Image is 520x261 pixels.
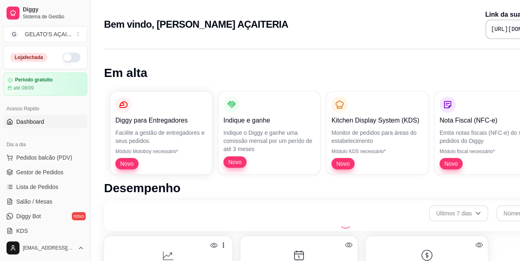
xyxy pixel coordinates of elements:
[327,92,428,174] button: Kitchen Display System (KDS)Monitor de pedidos para áreas do estabelecimentoMódulo KDS necessário...
[15,77,53,83] article: Período gratuito
[441,160,461,168] span: Novo
[331,148,423,155] p: Módulo KDS necessário*
[115,129,207,145] p: Facilite a gestão de entregadores e seus pedidos.
[3,26,87,42] button: Select a team
[3,115,87,128] a: Dashboard
[115,148,207,155] p: Módulo Motoboy necessário*
[25,30,71,38] div: GELATO'S AÇAI ...
[3,138,87,151] div: Dia a dia
[3,166,87,179] a: Gestor de Pedidos
[3,238,87,258] button: [EMAIL_ADDRESS][DOMAIN_NAME]
[3,102,87,115] div: Acesso Rápido
[223,116,315,125] p: Indique e ganhe
[16,197,52,206] span: Salão / Mesas
[339,216,352,229] div: Loading
[104,18,288,31] h2: Bem vindo, [PERSON_NAME] AÇAITERIA
[3,180,87,193] a: Lista de Pedidos
[3,72,87,96] a: Período gratuitoaté 08/09
[225,158,245,166] span: Novo
[10,30,18,38] span: G
[16,212,41,220] span: Diggy Bot
[3,195,87,208] a: Salão / Mesas
[115,116,207,125] p: Diggy para Entregadores
[429,205,488,222] button: Últimos 7 dias
[3,3,87,23] a: DiggySistema de Gestão
[23,13,84,20] span: Sistema de Gestão
[223,129,315,153] p: Indique o Diggy e ganhe uma comissão mensal por um perído de até 3 meses
[110,92,212,174] button: Diggy para EntregadoresFacilite a gestão de entregadores e seus pedidos.Módulo Motoboy necessário...
[16,183,58,191] span: Lista de Pedidos
[3,224,87,237] a: KDS
[23,245,74,251] span: [EMAIL_ADDRESS][DOMAIN_NAME]
[331,116,423,125] p: Kitchen Display System (KDS)
[333,160,353,168] span: Novo
[16,154,72,162] span: Pedidos balcão (PDV)
[16,118,44,126] span: Dashboard
[117,160,137,168] span: Novo
[3,210,87,223] a: Diggy Botnovo
[23,6,84,13] span: Diggy
[219,92,320,174] button: Indique e ganheIndique o Diggy e ganhe uma comissão mensal por um perído de até 3 mesesNovo
[63,53,80,62] button: Alterar Status
[16,227,28,235] span: KDS
[331,129,423,145] p: Monitor de pedidos para áreas do estabelecimento
[16,168,63,176] span: Gestor de Pedidos
[3,151,87,164] button: Pedidos balcão (PDV)
[10,53,48,62] div: Loja fechada
[13,85,34,91] article: até 08/09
